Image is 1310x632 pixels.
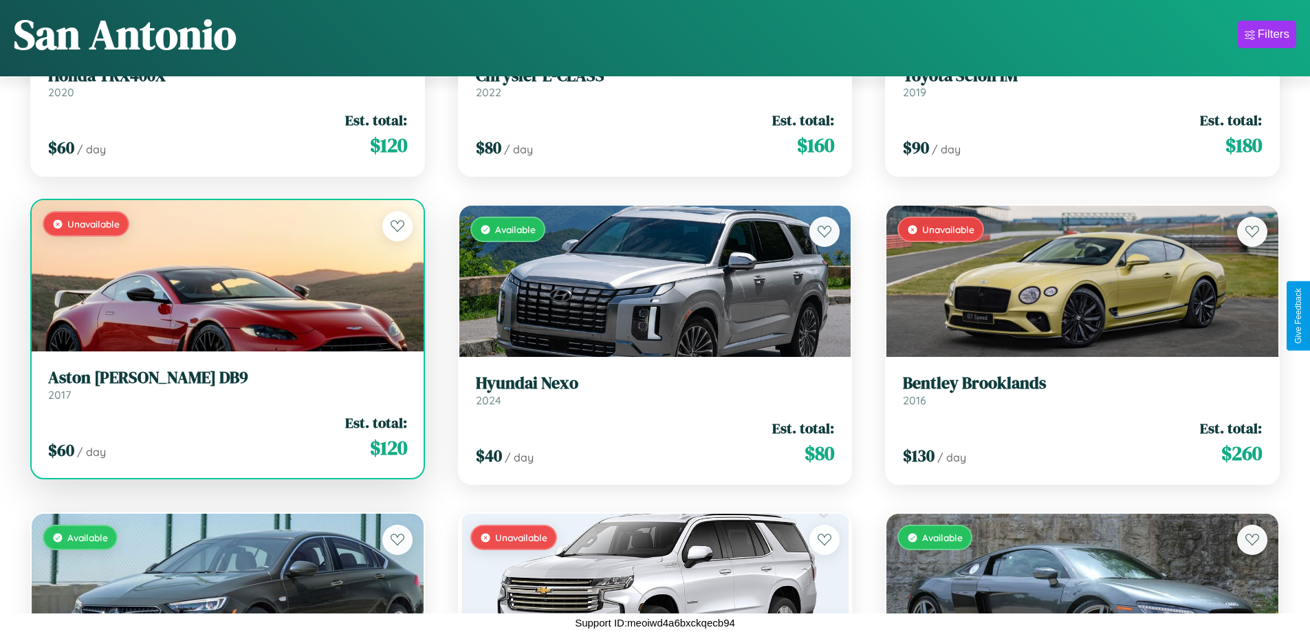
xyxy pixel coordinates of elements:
span: / day [505,450,534,464]
span: 2017 [48,388,71,402]
span: $ 60 [48,136,74,159]
span: $ 90 [903,136,929,159]
span: Available [922,532,963,543]
span: 2024 [476,393,501,407]
span: $ 80 [805,439,834,467]
span: 2019 [903,85,926,99]
a: Bentley Brooklands2016 [903,373,1262,407]
span: Unavailable [67,218,120,230]
h3: Aston [PERSON_NAME] DB9 [48,368,407,388]
span: $ 80 [476,136,501,159]
span: 2020 [48,85,74,99]
span: / day [77,445,106,459]
span: Unavailable [922,224,974,235]
a: Chrysler E-CLASS2022 [476,66,835,100]
span: $ 180 [1225,131,1262,159]
span: 2022 [476,85,501,99]
span: Est. total: [345,110,407,130]
span: / day [932,142,961,156]
a: Aston [PERSON_NAME] DB92017 [48,368,407,402]
a: Toyota Scion iM2019 [903,66,1262,100]
span: $ 160 [797,131,834,159]
span: Available [67,532,108,543]
span: $ 130 [903,444,935,467]
span: Est. total: [1200,418,1262,438]
span: Available [495,224,536,235]
span: / day [504,142,533,156]
p: Support ID: meoiwd4a6bxckqecb94 [575,613,735,632]
span: / day [77,142,106,156]
a: Honda TRX400X2020 [48,66,407,100]
span: $ 40 [476,444,502,467]
span: Est. total: [772,110,834,130]
h3: Hyundai Nexo [476,373,835,393]
span: Est. total: [772,418,834,438]
h3: Bentley Brooklands [903,373,1262,393]
span: $ 120 [370,131,407,159]
div: Give Feedback [1293,288,1303,344]
div: Filters [1258,28,1289,41]
span: Est. total: [1200,110,1262,130]
a: Hyundai Nexo2024 [476,373,835,407]
h1: San Antonio [14,6,237,63]
button: Filters [1238,21,1296,48]
span: Est. total: [345,413,407,433]
span: Unavailable [495,532,547,543]
span: $ 60 [48,439,74,461]
span: / day [937,450,966,464]
span: $ 260 [1221,439,1262,467]
span: 2016 [903,393,926,407]
span: $ 120 [370,434,407,461]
